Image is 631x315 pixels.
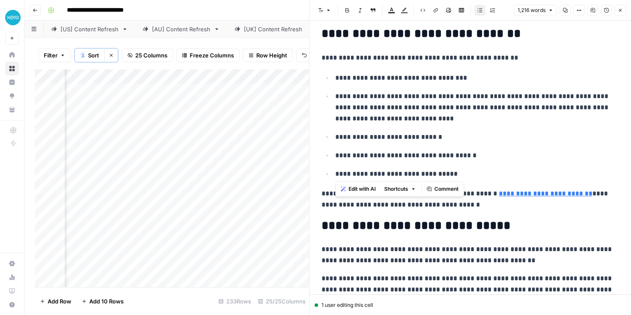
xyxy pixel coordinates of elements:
button: Filter [38,48,71,62]
span: Sort [88,51,99,60]
a: [[GEOGRAPHIC_DATA]] Content Refresh [227,21,369,38]
span: Freeze Columns [190,51,234,60]
div: [[GEOGRAPHIC_DATA]] Content Refresh [244,25,352,33]
span: Shortcuts [384,185,408,193]
button: 25 Columns [122,48,173,62]
span: Row Height [256,51,287,60]
button: Edit with AI [337,183,379,195]
span: Filter [44,51,58,60]
span: 25 Columns [135,51,167,60]
img: XeroOps Logo [5,10,21,25]
button: 1Sort [75,48,104,62]
button: 1,216 words [514,5,557,16]
a: Learning Hub [5,284,19,298]
span: Edit with AI [349,185,376,193]
button: Help + Support [5,298,19,312]
a: [US] Content Refresh [44,21,135,38]
a: Usage [5,270,19,284]
button: Comment [423,183,462,195]
div: 25/25 Columns [255,294,309,308]
span: 1,216 words [518,6,546,14]
div: 1 [80,52,85,59]
span: Add 10 Rows [89,297,124,306]
a: Insights [5,75,19,89]
button: Add 10 Rows [76,294,129,308]
a: Settings [5,257,19,270]
button: Shortcuts [381,183,419,195]
button: Add Row [35,294,76,308]
a: [AU] Content Refresh [135,21,227,38]
a: Opportunities [5,89,19,103]
span: 1 [82,52,84,59]
div: 1 user editing this cell [315,301,626,309]
a: Home [5,48,19,62]
button: Freeze Columns [176,48,240,62]
span: Comment [434,185,458,193]
div: 233 Rows [215,294,255,308]
span: Add Row [48,297,71,306]
button: Workspace: XeroOps [5,7,19,28]
a: Your Data [5,103,19,117]
button: Row Height [243,48,293,62]
a: Browse [5,62,19,75]
div: [AU] Content Refresh [152,25,210,33]
div: [US] Content Refresh [61,25,118,33]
